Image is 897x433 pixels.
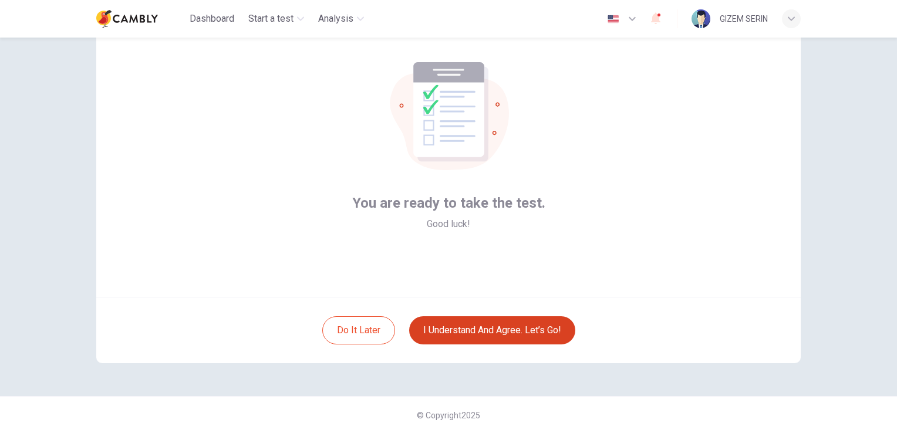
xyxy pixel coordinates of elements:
button: Start a test [244,8,309,29]
span: Start a test [248,12,294,26]
img: en [606,15,621,23]
img: Profile picture [692,9,710,28]
img: Cambly logo [96,7,158,31]
span: Dashboard [190,12,234,26]
a: Cambly logo [96,7,185,31]
span: © Copyright 2025 [417,411,480,420]
button: Dashboard [185,8,239,29]
span: Good luck! [427,217,470,231]
span: You are ready to take the test. [352,194,545,212]
span: Analysis [318,12,353,26]
button: I understand and agree. Let’s go! [409,316,575,344]
button: Do it later [322,316,395,344]
div: GIZEM SERIN [720,12,768,26]
button: Analysis [313,8,369,29]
